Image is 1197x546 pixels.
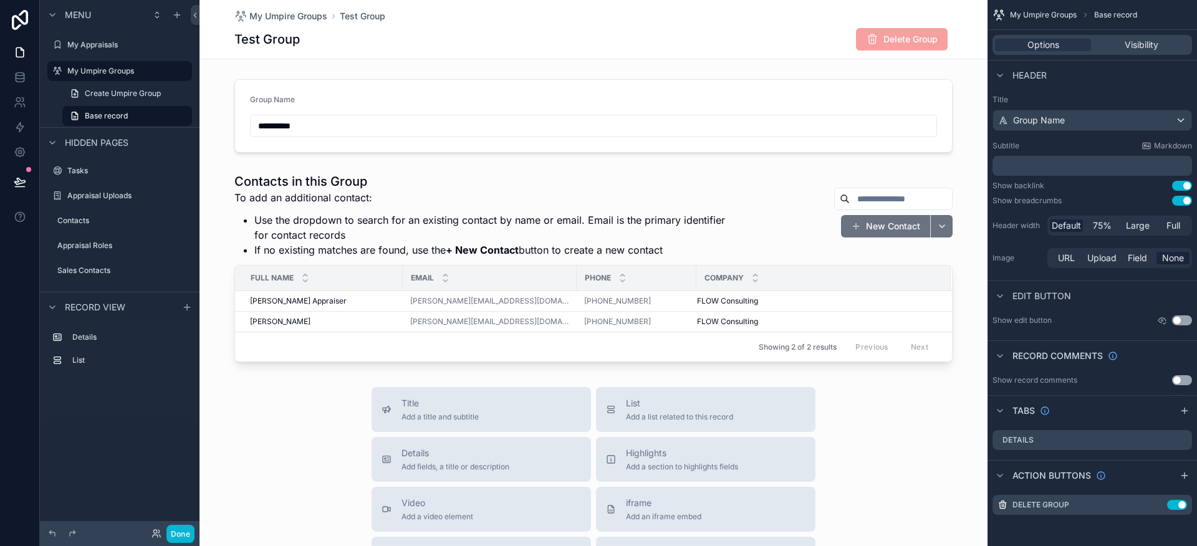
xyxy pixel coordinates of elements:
label: Title [993,95,1192,105]
span: URL [1058,252,1075,264]
button: Done [166,525,195,543]
span: Visibility [1125,39,1158,51]
span: iframe [626,497,701,509]
label: Show edit button [993,315,1052,325]
div: scrollable content [40,322,199,383]
span: Upload [1087,252,1117,264]
div: Show backlink [993,181,1044,191]
button: VideoAdd a video element [372,487,591,532]
label: Details [1002,435,1034,445]
div: Show record comments [993,375,1077,385]
label: List [72,355,187,365]
div: Show breadcrumbs [993,196,1062,206]
span: Action buttons [1012,469,1091,482]
label: Tasks [67,166,190,176]
span: Add an iframe embed [626,512,701,522]
label: Delete Group [1012,500,1069,510]
a: Test Group [340,10,385,22]
a: My Appraisals [47,35,192,55]
span: Video [401,497,473,509]
label: Image [993,253,1042,263]
span: Default [1052,219,1081,232]
span: Email [411,273,434,283]
button: Group Name [993,110,1192,131]
a: Appraisal Uploads [47,186,192,206]
button: TitleAdd a title and subtitle [372,387,591,432]
span: Title [401,397,479,410]
span: None [1162,252,1184,264]
a: My Umpire Groups [234,10,327,22]
span: Showing 2 of 2 results [759,342,837,352]
h1: Test Group [234,31,300,48]
span: Base record [85,111,128,121]
label: Appraisal Roles [57,241,190,251]
span: Options [1027,39,1059,51]
span: Base record [1094,10,1137,20]
span: Add fields, a title or description [401,462,509,472]
span: Menu [65,9,91,21]
span: Add a section to highlights fields [626,462,738,472]
div: scrollable content [993,156,1192,176]
span: My Umpire Groups [1010,10,1077,20]
a: Markdown [1142,141,1192,151]
a: Create Umpire Group [62,84,192,103]
button: DetailsAdd fields, a title or description [372,437,591,482]
a: Appraisal Roles [47,236,192,256]
span: Full [1166,219,1180,232]
label: Appraisal Uploads [67,191,190,201]
span: Edit button [1012,290,1071,302]
button: iframeAdd an iframe embed [596,487,815,532]
span: Add a video element [401,512,473,522]
span: Field [1128,252,1147,264]
span: Company [704,273,744,283]
a: My Umpire Groups [47,61,192,81]
span: Add a list related to this record [626,412,733,422]
span: Full Name [251,273,294,283]
span: Tabs [1012,405,1035,417]
span: Group Name [1013,114,1065,127]
label: Sales Contacts [57,266,190,275]
span: Header [1012,69,1047,82]
span: Markdown [1154,141,1192,151]
span: Record comments [1012,350,1103,362]
span: Record view [65,301,125,314]
button: HighlightsAdd a section to highlights fields [596,437,815,482]
span: Details [401,447,509,459]
span: List [626,397,733,410]
label: My Umpire Groups [67,66,185,76]
span: Add a title and subtitle [401,412,479,422]
label: Contacts [57,216,190,226]
label: Details [72,332,187,342]
span: Create Umpire Group [85,89,161,98]
span: My Umpire Groups [249,10,327,22]
span: Hidden pages [65,136,128,149]
label: Header width [993,221,1042,231]
a: Sales Contacts [47,261,192,280]
span: Phone [585,273,611,283]
a: Base record [62,106,192,126]
span: 75% [1093,219,1112,232]
span: Highlights [626,447,738,459]
span: Large [1126,219,1150,232]
label: My Appraisals [67,40,190,50]
a: Tasks [47,161,192,181]
label: Subtitle [993,141,1019,151]
button: ListAdd a list related to this record [596,387,815,432]
a: Contacts [47,211,192,231]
